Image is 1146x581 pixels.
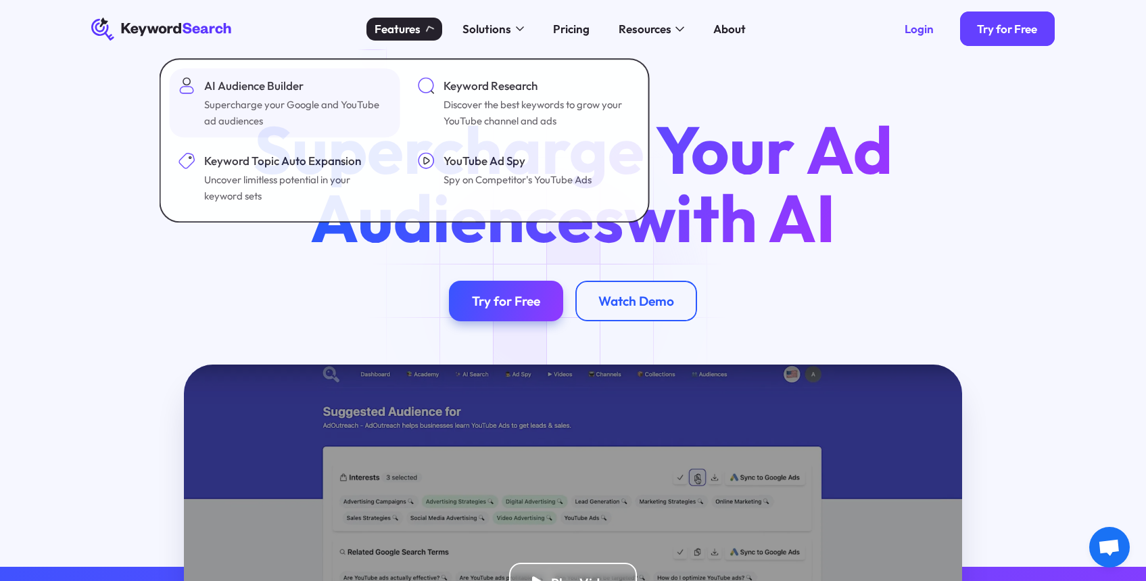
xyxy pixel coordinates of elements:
[624,176,836,260] span: with AI
[619,20,671,38] div: Resources
[472,293,540,309] div: Try for Free
[159,58,649,223] nav: Features
[204,77,388,95] div: AI Audience Builder
[444,97,628,129] div: Discover the best keywords to grow your YouTube channel and ads
[408,143,639,212] a: YouTube Ad SpySpy on Competitor's YouTube Ads
[169,68,400,137] a: AI Audience BuilderSupercharge your Google and YouTube ad audiences
[444,152,592,170] div: YouTube Ad Spy
[204,172,388,204] div: Uncover limitless potential in your keyword sets
[408,68,639,137] a: Keyword ResearchDiscover the best keywords to grow your YouTube channel and ads
[977,22,1037,36] div: Try for Free
[444,77,628,95] div: Keyword Research
[204,97,388,129] div: Supercharge your Google and YouTube ad audiences
[888,11,951,46] a: Login
[960,11,1055,46] a: Try for Free
[204,152,388,170] div: Keyword Topic Auto Expansion
[449,281,563,321] a: Try for Free
[705,18,755,41] a: About
[375,20,421,38] div: Features
[544,18,598,41] a: Pricing
[713,20,746,38] div: About
[444,172,592,188] div: Spy on Competitor's YouTube Ads
[169,143,400,212] a: Keyword Topic Auto ExpansionUncover limitless potential in your keyword sets
[598,293,674,309] div: Watch Demo
[553,20,590,38] div: Pricing
[905,22,934,36] div: Login
[227,116,920,252] h1: Supercharge Your Ad Audiences
[1089,527,1130,567] div: Chat abierto
[462,20,511,38] div: Solutions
